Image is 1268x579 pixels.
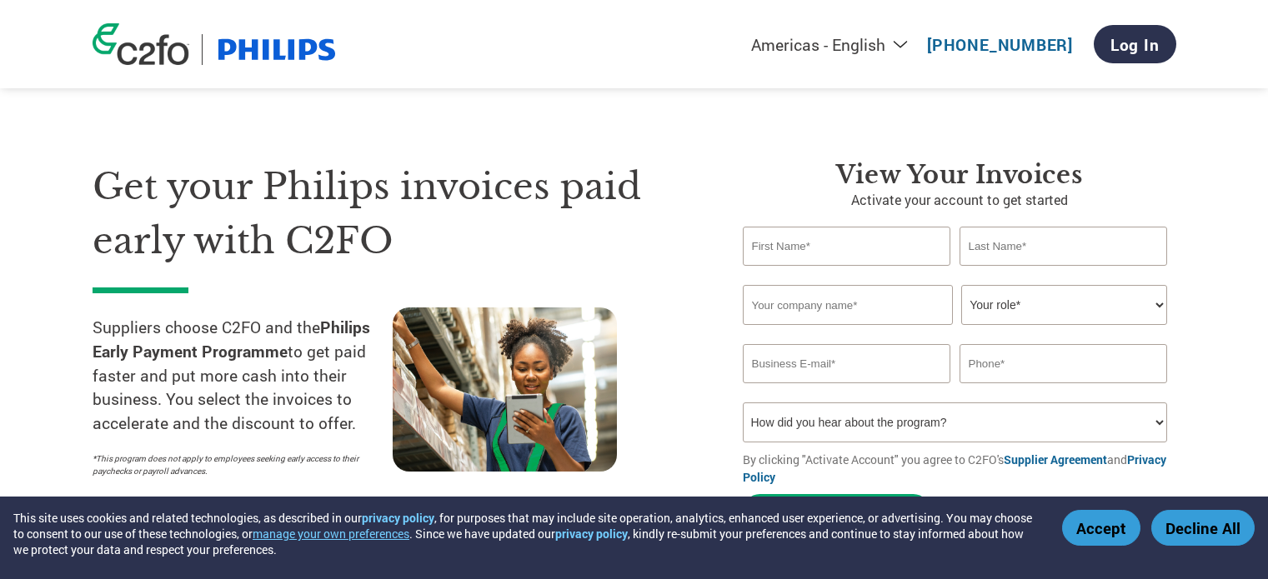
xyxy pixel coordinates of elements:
[743,451,1176,486] p: By clicking "Activate Account" you agree to C2FO's and
[743,327,1168,337] div: Invalid company name or company name is too long
[960,267,1168,278] div: Invalid last name or last name is too long
[743,385,951,396] div: Inavlid Email Address
[93,316,393,436] p: Suppliers choose C2FO and the to get paid faster and put more cash into their business. You selec...
[743,494,930,528] button: Activate Account
[93,160,693,267] h1: Get your Philips invoices paid early with C2FO
[743,267,951,278] div: Invalid first name or first name is too long
[1151,510,1255,546] button: Decline All
[362,510,434,526] a: privacy policy
[1004,452,1107,467] a: Supplier Agreement
[960,227,1168,266] input: Last Name*
[393,307,617,472] img: supply chain worker
[13,510,1038,557] div: This site uses cookies and related technologies, as described in our , for purposes that may incl...
[743,452,1166,485] a: Privacy Policy
[961,285,1167,325] select: Title/Role
[743,160,1176,190] h3: View your invoices
[743,285,953,325] input: Your company name*
[1062,510,1140,546] button: Accept
[215,34,338,65] img: Philips
[743,190,1176,210] p: Activate your account to get started
[555,526,628,542] a: privacy policy
[743,227,951,266] input: First Name*
[743,344,951,383] input: Invalid Email format
[93,23,189,65] img: c2fo logo
[927,34,1073,55] a: [PHONE_NUMBER]
[960,344,1168,383] input: Phone*
[960,385,1168,396] div: Inavlid Phone Number
[1094,25,1176,63] a: Log In
[253,526,409,542] button: manage your own preferences
[93,452,376,477] p: *This program does not apply to employees seeking early access to their paychecks or payroll adva...
[93,317,370,362] strong: Philips Early Payment Programme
